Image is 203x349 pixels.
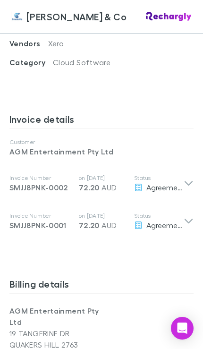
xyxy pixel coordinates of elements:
div: SMJJ8PNK-0001 [9,220,71,231]
span: Xero [48,39,64,48]
img: Rechargly Logo [146,12,192,21]
span: Category [9,58,53,67]
p: AGM Entertainment Pty Ltd [9,146,194,157]
div: Invoice NumberSMJJ8PNK-0001on [DATE]72.20 AUDStatusAgreement [2,203,201,240]
p: Invoice Number [9,212,71,220]
h3: Billing details [9,278,194,293]
p: Invoice Number [9,174,71,182]
p: AUD [79,220,126,231]
span: 72.20 [79,183,100,192]
div: Open Intercom Messenger [171,317,194,340]
span: Vendors [9,39,48,48]
p: Customer [9,138,194,146]
p: Status [134,212,184,220]
h3: Invoice details [9,113,194,128]
p: on [DATE] [79,174,126,182]
span: [PERSON_NAME] & Co [26,9,127,24]
div: SMJJ8PNK-0002 [9,182,71,193]
img: Cruz & Co's Logo [11,11,23,22]
p: AGM Entertainment Pty Ltd [9,305,101,328]
span: Cloud Software [53,58,110,67]
span: Agreement [146,183,185,192]
p: Status [134,174,184,182]
p: 19 TANGERINE DR [9,328,101,339]
p: AUD [79,182,126,193]
span: 72.20 [79,221,100,230]
div: Invoice NumberSMJJ8PNK-0002on [DATE]72.20 AUDStatusAgreement [2,165,201,203]
p: on [DATE] [79,212,126,220]
span: Agreement [146,221,185,230]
